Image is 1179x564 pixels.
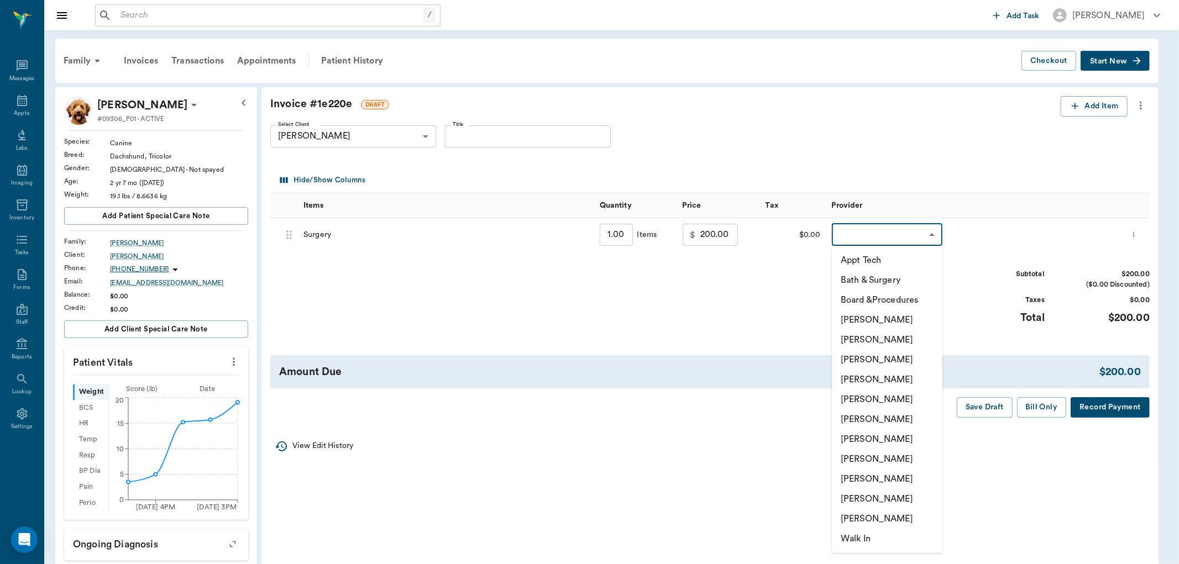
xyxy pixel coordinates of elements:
li: [PERSON_NAME] [832,389,942,409]
li: [PERSON_NAME] [832,509,942,529]
li: Bath & Surgery [832,270,942,290]
li: [PERSON_NAME] [832,429,942,449]
li: Walk In [832,529,942,549]
li: [PERSON_NAME] [832,350,942,370]
li: [PERSON_NAME] [832,310,942,330]
li: [PERSON_NAME] [832,469,942,489]
li: [PERSON_NAME] [832,489,942,509]
li: [PERSON_NAME] [832,330,942,350]
li: [PERSON_NAME] [832,370,942,389]
li: Appt Tech [832,250,942,270]
li: Board &Procedures [832,290,942,310]
div: Open Intercom Messenger [11,526,38,553]
li: [PERSON_NAME] [832,409,942,429]
li: [PERSON_NAME] [832,449,942,469]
